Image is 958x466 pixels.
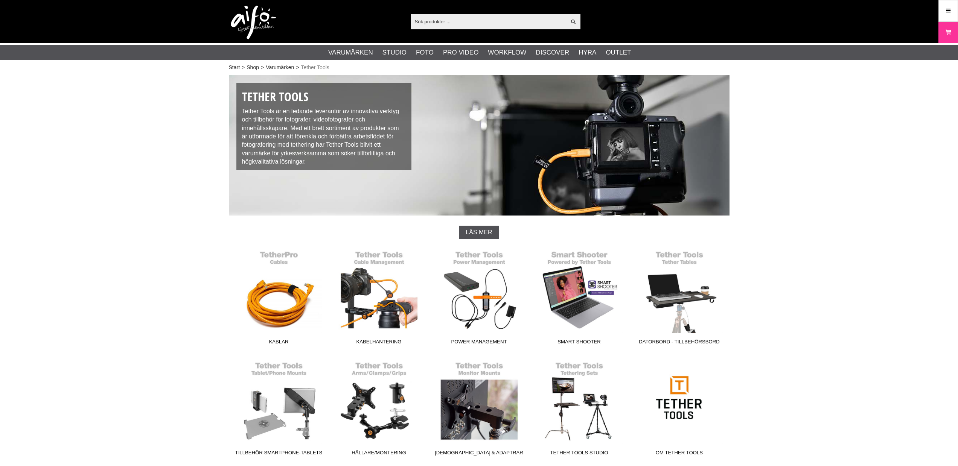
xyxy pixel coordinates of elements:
[229,75,730,216] img: Tether Tools studiotillbehör för direktfångst
[382,48,407,58] a: Studio
[229,64,240,71] a: Start
[529,358,629,459] a: Tether Tools Studio
[266,64,294,71] a: Varumärken
[229,247,329,348] a: Kablar
[429,449,529,459] span: [DEMOGRAPHIC_DATA] & Adaptrar
[229,338,329,348] span: Kablar
[443,48,478,58] a: Pro Video
[411,16,567,27] input: Sök produkter ...
[629,247,730,348] a: Datorbord - Tillbehörsbord
[261,64,264,71] span: >
[629,338,730,348] span: Datorbord - Tillbehörsbord
[247,64,259,71] a: Shop
[429,247,529,348] a: Power Management
[529,449,629,459] span: Tether Tools Studio
[488,48,526,58] a: Workflow
[242,64,245,71] span: >
[536,48,569,58] a: Discover
[329,247,429,348] a: Kabelhantering
[579,48,596,58] a: Hyra
[529,338,629,348] span: Smart Shooter
[416,48,434,58] a: Foto
[328,48,373,58] a: Varumärken
[629,358,730,459] a: Om Tether Tools
[229,449,329,459] span: Tillbehör Smartphone-Tablets
[301,64,329,71] span: Tether Tools
[329,358,429,459] a: Hållare/Montering
[231,6,276,39] img: logo.png
[429,358,529,459] a: [DEMOGRAPHIC_DATA] & Adaptrar
[329,449,429,459] span: Hållare/Montering
[236,83,412,170] div: Tether Tools är en ledande leverantör av innovativa verktyg och tillbehör för fotografer, videofo...
[229,358,329,459] a: Tillbehör Smartphone-Tablets
[329,338,429,348] span: Kabelhantering
[529,247,629,348] a: Smart Shooter
[606,48,631,58] a: Outlet
[629,449,730,459] span: Om Tether Tools
[242,88,406,105] h1: Tether Tools
[296,64,299,71] span: >
[429,338,529,348] span: Power Management
[466,229,492,236] span: Läs mer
